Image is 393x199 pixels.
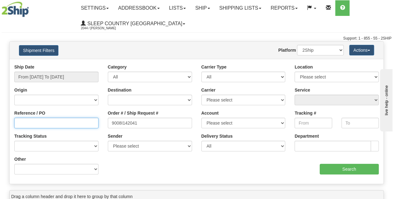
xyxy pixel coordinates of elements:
label: Delivery Status [201,133,233,139]
a: Sleep Country [GEOGRAPHIC_DATA] 2044 / [PERSON_NAME] [76,16,190,31]
label: Order # / Ship Request # [108,110,158,116]
label: Platform [278,47,296,53]
label: Reference / PO [14,110,45,116]
input: From [295,118,332,128]
a: Ship [190,0,214,16]
button: Actions [349,45,374,55]
label: Location [295,64,313,70]
label: Carrier Type [201,64,226,70]
span: Sleep Country [GEOGRAPHIC_DATA] [86,21,182,26]
label: Department [295,133,319,139]
label: Sender [108,133,122,139]
input: To [341,118,379,128]
label: Service [295,87,310,93]
label: Other [14,156,26,162]
label: Carrier [201,87,216,93]
img: logo2044.jpg [2,2,29,17]
label: Tracking # [295,110,316,116]
div: live help - online [5,5,57,10]
span: 2044 / [PERSON_NAME] [81,25,127,31]
input: Search [320,164,379,174]
a: Shipping lists [215,0,266,16]
button: Shipment Filters [19,45,58,56]
label: Category [108,64,127,70]
label: Origin [14,87,27,93]
a: Reports [266,0,302,16]
label: Account [201,110,219,116]
div: Support: 1 - 855 - 55 - 2SHIP [2,36,391,41]
a: Addressbook [113,0,164,16]
label: Tracking Status [14,133,47,139]
label: Destination [108,87,131,93]
label: Ship Date [14,64,34,70]
a: Lists [164,0,190,16]
a: Settings [76,0,113,16]
iframe: chat widget [379,68,392,131]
